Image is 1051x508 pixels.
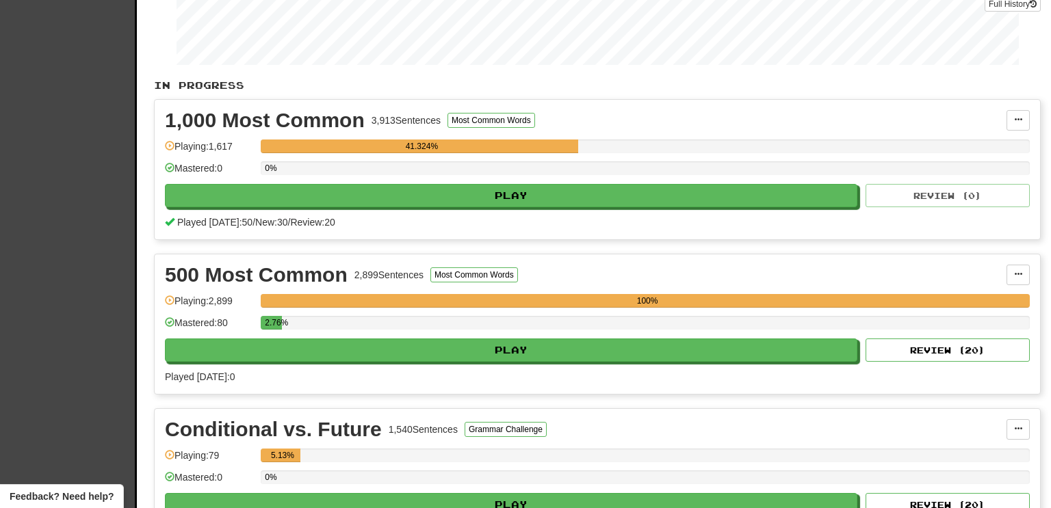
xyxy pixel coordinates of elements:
[165,338,857,362] button: Play
[430,267,518,282] button: Most Common Words
[290,217,335,228] span: Review: 20
[165,294,254,317] div: Playing: 2,899
[265,449,300,462] div: 5.13%
[165,371,235,382] span: Played [DATE]: 0
[165,161,254,184] div: Mastered: 0
[866,184,1030,207] button: Review (0)
[165,139,254,162] div: Playing: 1,617
[165,419,382,440] div: Conditional vs. Future
[165,265,348,285] div: 500 Most Common
[265,316,282,330] div: 2.76%
[389,423,458,436] div: 1,540 Sentences
[165,110,365,131] div: 1,000 Most Common
[154,79,1041,92] p: In Progress
[177,217,252,228] span: Played [DATE]: 50
[165,184,857,207] button: Play
[265,139,578,153] div: 41.324%
[288,217,291,228] span: /
[265,294,1030,308] div: 100%
[165,449,254,471] div: Playing: 79
[866,338,1030,362] button: Review (20)
[354,268,424,282] div: 2,899 Sentences
[447,113,535,128] button: Most Common Words
[372,113,441,127] div: 3,913 Sentences
[165,316,254,338] div: Mastered: 80
[465,422,547,437] button: Grammar Challenge
[10,490,114,503] span: Open feedback widget
[165,470,254,493] div: Mastered: 0
[255,217,287,228] span: New: 30
[252,217,255,228] span: /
